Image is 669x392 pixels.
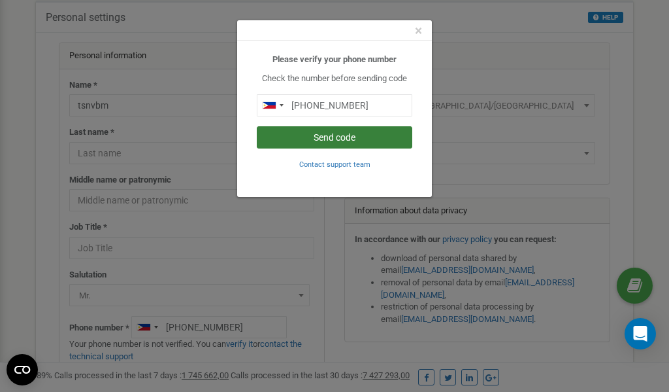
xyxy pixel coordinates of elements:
button: Open CMP widget [7,354,38,385]
span: × [415,23,422,39]
input: 0905 123 4567 [257,94,412,116]
small: Contact support team [299,160,370,169]
div: Open Intercom Messenger [625,318,656,349]
p: Check the number before sending code [257,73,412,85]
b: Please verify your phone number [272,54,397,64]
a: Contact support team [299,159,370,169]
button: Send code [257,126,412,149]
div: Telephone country code [257,95,287,116]
button: Close [415,24,422,38]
